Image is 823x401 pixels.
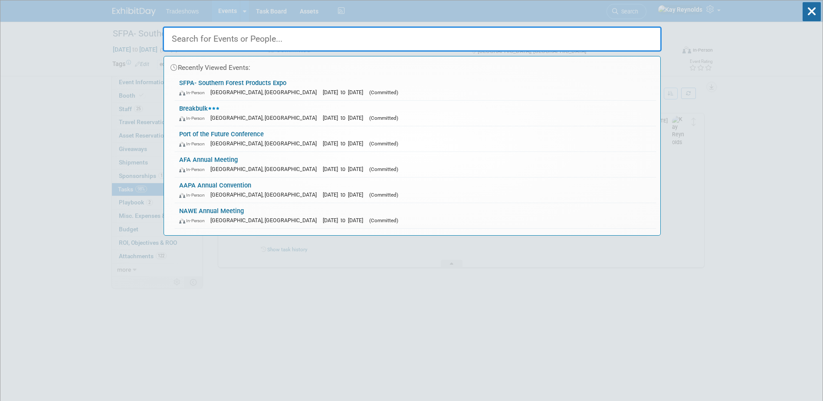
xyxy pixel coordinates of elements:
span: In-Person [179,192,209,198]
a: Breakbulk In-Person [GEOGRAPHIC_DATA], [GEOGRAPHIC_DATA] [DATE] to [DATE] (Committed) [175,101,656,126]
a: AFA Annual Meeting In-Person [GEOGRAPHIC_DATA], [GEOGRAPHIC_DATA] [DATE] to [DATE] (Committed) [175,152,656,177]
span: (Committed) [369,192,398,198]
a: SFPA- Southern Forest Products Expo In-Person [GEOGRAPHIC_DATA], [GEOGRAPHIC_DATA] [DATE] to [DAT... [175,75,656,100]
span: [DATE] to [DATE] [323,115,367,121]
span: [DATE] to [DATE] [323,217,367,224]
span: (Committed) [369,141,398,147]
span: [DATE] to [DATE] [323,89,367,95]
span: In-Person [179,167,209,172]
span: In-Person [179,141,209,147]
span: [GEOGRAPHIC_DATA], [GEOGRAPHIC_DATA] [210,217,321,224]
span: [GEOGRAPHIC_DATA], [GEOGRAPHIC_DATA] [210,166,321,172]
span: (Committed) [369,166,398,172]
a: Port of the Future Conference In-Person [GEOGRAPHIC_DATA], [GEOGRAPHIC_DATA] [DATE] to [DATE] (Co... [175,126,656,151]
span: [DATE] to [DATE] [323,191,367,198]
span: In-Person [179,90,209,95]
span: (Committed) [369,89,398,95]
span: [GEOGRAPHIC_DATA], [GEOGRAPHIC_DATA] [210,115,321,121]
span: [GEOGRAPHIC_DATA], [GEOGRAPHIC_DATA] [210,191,321,198]
input: Search for Events or People... [163,26,662,52]
span: (Committed) [369,115,398,121]
a: AAPA Annual Convention In-Person [GEOGRAPHIC_DATA], [GEOGRAPHIC_DATA] [DATE] to [DATE] (Committed) [175,177,656,203]
span: [GEOGRAPHIC_DATA], [GEOGRAPHIC_DATA] [210,89,321,95]
span: [GEOGRAPHIC_DATA], [GEOGRAPHIC_DATA] [210,140,321,147]
span: [DATE] to [DATE] [323,166,367,172]
a: NAWE Annual Meeting In-Person [GEOGRAPHIC_DATA], [GEOGRAPHIC_DATA] [DATE] to [DATE] (Committed) [175,203,656,228]
span: [DATE] to [DATE] [323,140,367,147]
span: (Committed) [369,217,398,224]
span: In-Person [179,218,209,224]
div: Recently Viewed Events: [168,56,656,75]
span: In-Person [179,115,209,121]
